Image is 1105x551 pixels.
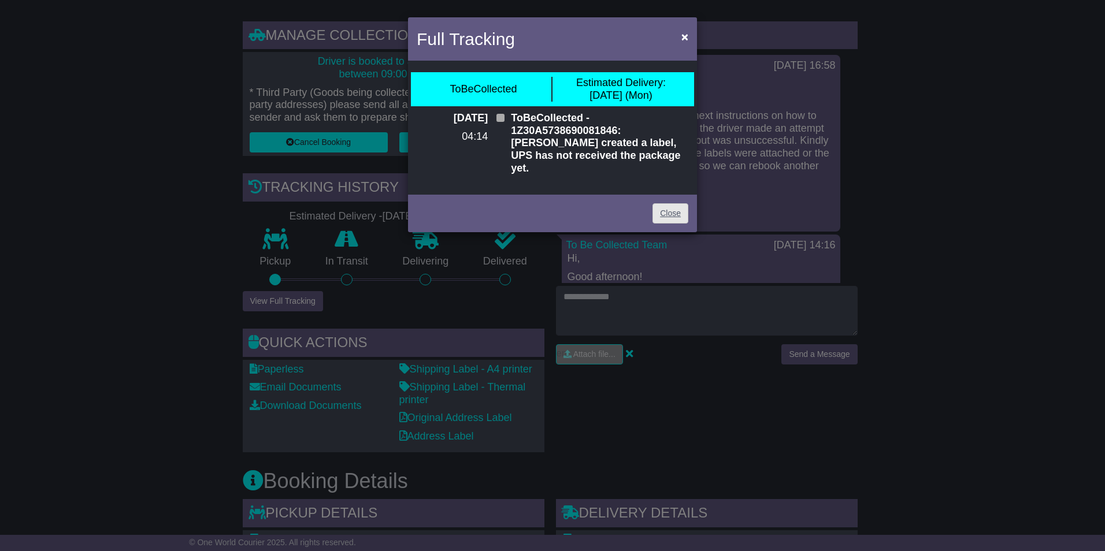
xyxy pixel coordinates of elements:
span: Estimated Delivery: [576,77,666,88]
div: [DATE] (Mon) [576,77,666,102]
div: ToBeCollected [450,83,517,96]
button: Close [676,25,694,49]
p: [DATE] [417,112,488,125]
span: × [681,30,688,43]
p: 04:14 [417,131,488,143]
a: Close [652,203,688,224]
p: ToBeCollected - 1Z30A5738690081846: [PERSON_NAME] created a label, UPS has not received the packa... [511,112,688,174]
h4: Full Tracking [417,26,515,52]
